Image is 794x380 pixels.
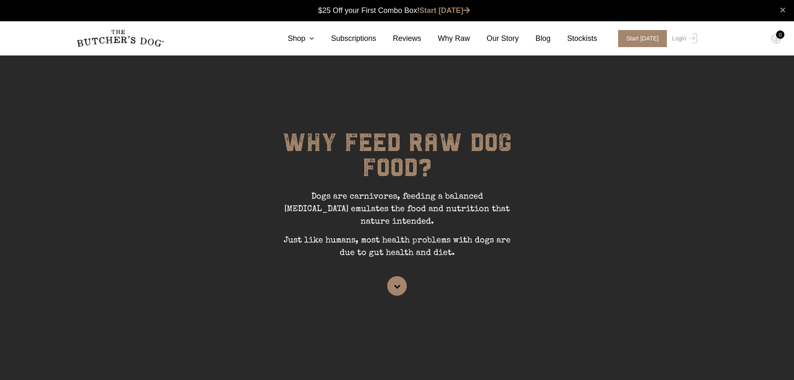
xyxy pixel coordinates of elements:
a: Subscriptions [314,33,376,44]
a: Reviews [376,33,421,44]
p: Dogs are carnivores, feeding a balanced [MEDICAL_DATA] emulates the food and nutrition that natur... [272,191,522,234]
p: Just like humans, most health problems with dogs are due to gut health and diet. [272,234,522,266]
span: Start [DATE] [618,30,667,47]
a: Shop [271,33,314,44]
a: Login [670,30,697,47]
a: Stockists [551,33,597,44]
a: close [780,5,786,15]
h1: WHY FEED RAW DOG FOOD? [272,130,522,191]
a: Start [DATE] [419,6,470,15]
a: Our Story [470,33,519,44]
a: Start [DATE] [610,30,670,47]
a: Why Raw [421,33,470,44]
a: Blog [519,33,551,44]
img: TBD_Cart-Empty.png [771,33,781,44]
div: 0 [776,30,784,39]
